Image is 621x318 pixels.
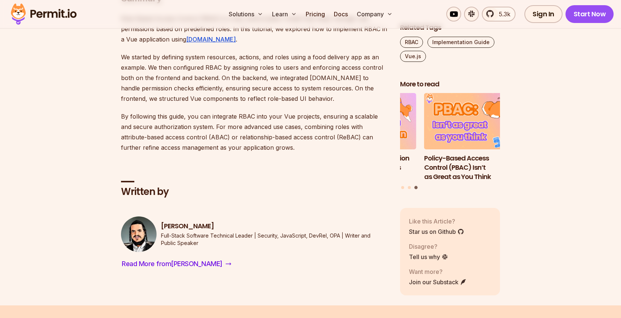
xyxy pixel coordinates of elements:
button: Go to slide 1 [401,186,404,189]
span: 5.3k [494,10,510,19]
div: Posts [400,93,500,191]
h3: [PERSON_NAME] [161,222,388,231]
p: Disagree? [409,242,448,251]
a: Vue.js [400,51,426,62]
h2: More to read [400,80,500,89]
button: Go to slide 3 [414,186,417,189]
p: Like this Article? [409,217,464,226]
p: Role-Based Access Control (RBAC) is a key authorization model that helps manage user permissions ... [121,13,388,44]
h3: Policy-Based Access Control (PBAC) Isn’t as Great as You Think [424,154,524,181]
h3: Implementing Authentication and Authorization in Next.js [316,154,416,172]
button: Learn [269,7,300,21]
a: Tell us why [409,252,448,261]
img: Policy-Based Access Control (PBAC) Isn’t as Great as You Think [424,93,524,150]
li: 2 of 3 [316,93,416,182]
a: [DOMAIN_NAME] [186,36,236,43]
p: Full-Stack Software Technical Leader | Security, JavaScript, DevRel, OPA | Writer and Public Speaker [161,232,388,247]
button: Go to slide 2 [408,186,411,189]
span: Read More from [PERSON_NAME] [122,259,222,269]
img: Permit logo [7,1,80,27]
p: Want more? [409,267,467,276]
p: We started by defining system resources, actions, and roles using a food delivery app as an examp... [121,52,388,104]
a: 5.3k [482,7,516,21]
button: Company [354,7,396,21]
a: Read More from[PERSON_NAME] [121,258,232,270]
a: Policy-Based Access Control (PBAC) Isn’t as Great as You ThinkPolicy-Based Access Control (PBAC) ... [424,93,524,182]
a: Join our Substack [409,278,467,286]
a: Implementation Guide [427,37,494,48]
h2: Written by [121,185,388,199]
a: RBAC [400,37,423,48]
a: Start Now [565,5,614,23]
img: Implementing Authentication and Authorization in Next.js [316,93,416,150]
a: Pricing [303,7,328,21]
img: Gabriel L. Manor [121,216,157,252]
a: Sign In [524,5,563,23]
a: Star us on Github [409,227,464,236]
button: Solutions [226,7,266,21]
li: 3 of 3 [424,93,524,182]
a: Docs [331,7,351,21]
p: By following this guide, you can integrate RBAC into your Vue projects, ensuring a scalable and s... [121,111,388,153]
